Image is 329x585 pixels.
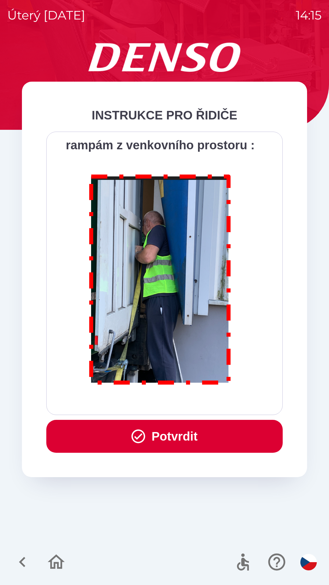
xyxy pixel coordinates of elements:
[300,554,317,570] img: cs flag
[46,420,283,453] button: Potvrdit
[7,6,85,24] p: úterý [DATE]
[296,6,322,24] p: 14:15
[82,166,238,390] img: M8MNayrTL6gAAAABJRU5ErkJggg==
[22,43,307,72] img: Logo
[46,106,283,124] div: INSTRUKCE PRO ŘIDIČE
